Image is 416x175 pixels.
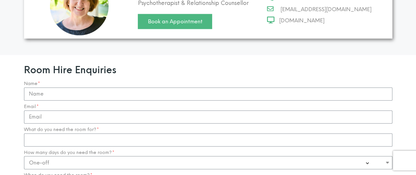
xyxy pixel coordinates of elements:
[148,19,202,24] span: Book an Appointment
[267,16,387,25] a: [DOMAIN_NAME]
[24,150,114,155] label: How many days do you need the room?
[275,16,324,25] span: [DOMAIN_NAME]
[24,104,39,109] label: Email
[24,87,392,100] input: Name
[24,65,392,74] h2: Room Hire Enquiries
[138,0,260,6] h5: Psychotherapist & Relationship Counsellor
[24,110,392,123] input: Email
[267,5,387,14] a: [EMAIL_ADDRESS][DOMAIN_NAME]
[24,127,99,132] label: What do you need the room for?
[24,81,40,86] label: Name
[276,5,371,14] span: [EMAIL_ADDRESS][DOMAIN_NAME]
[138,14,212,29] a: Book an Appointment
